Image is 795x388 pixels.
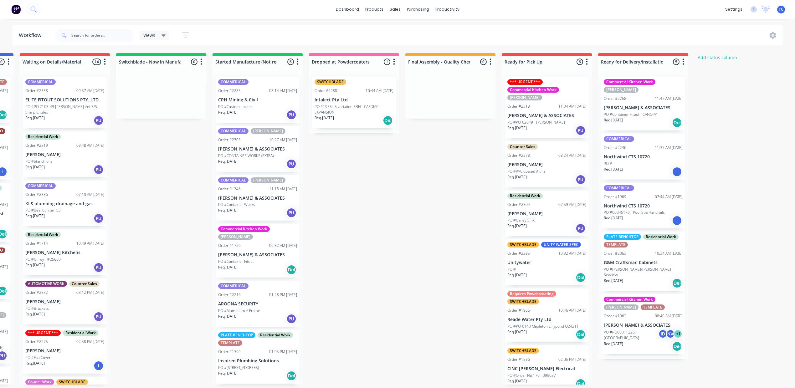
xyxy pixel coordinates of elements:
div: 08:49 AM [DATE] [655,313,683,319]
p: PO #1955 L5 variation RBH - CARDIAC EXPANSION [315,104,393,115]
div: Order #1714 [25,241,48,246]
div: PU [286,314,296,324]
div: *** URGENT ***Commercial Kitchen Work[PERSON_NAME]Order #231811:04 AM [DATE][PERSON_NAME] & ASSOC... [505,77,589,138]
p: PO #Custom Locker [218,104,252,110]
div: Order #2278 [507,153,530,158]
div: Order #2304 [507,202,530,207]
div: COMMERICALOrder #233809:57 AM [DATE]ELITE FITOUT SOLUTIONS PTY. LTD.PO #PO 2108-49 [PERSON_NAME] ... [23,77,107,128]
div: 10:34 AM [DATE] [655,251,683,256]
p: PO #Stanchions [25,159,53,164]
div: 01:28 PM [DATE] [269,292,297,298]
div: Requires PowdercoatingSWITCHBLADEOrder #196610:46 AM [DATE]Reade Water Pty LtdPO #PO-0140 Mapleto... [505,288,589,342]
p: PO #Container Fitout - CANOPY [604,112,657,117]
p: PO #PVC Coated Alum [507,169,545,174]
div: Counter SalesOrder #227808:24 AM [DATE][PERSON_NAME]PO #PVC Coated AlumReq.[DATE]PU [505,141,589,187]
div: NV [666,329,675,339]
p: Northwind CTS 10720 [604,203,683,209]
div: Commercial Kitchen Work[PERSON_NAME]TEMPLATEOrder #196208:49 AM [DATE][PERSON_NAME] & ASSOCIATESP... [601,294,685,354]
div: Order #2216 [218,292,241,298]
div: Order #1966 [507,308,530,313]
div: [PERSON_NAME] [604,87,639,93]
div: I [672,167,682,177]
div: 11:47 AM [DATE] [655,96,683,101]
div: Residential WorkOrder #171410:49 AM [DATE][PERSON_NAME] KitchensPO #Gilroy - #25660Req.[DATE]PU [23,229,107,275]
div: 07:59 AM [DATE] [558,202,586,207]
p: Req. [DATE] [507,378,527,384]
div: SWITCHBLADE [507,348,539,354]
div: COMMERICAL[PERSON_NAME]Order #174611:18 AM [DATE][PERSON_NAME] & ASSOCIATESPO #Container WorksReq... [216,175,300,221]
div: PLATE BENCHTOPResidential WorkTEMPLATEOrder #206310:34 AM [DATE]G&M Craftsman CabinetsPO #[PERSON... [601,232,685,291]
div: *** URGENT ***Residential WorkOrder #227502:58 PM [DATE][PERSON_NAME]PO #Fan CoverReq.[DATE]I [23,328,107,374]
div: PU [286,110,296,120]
p: Req. [DATE] [604,117,623,123]
div: Residential Work [25,134,61,140]
p: PO #Container Fitout [218,259,254,264]
span: TC [779,7,783,12]
div: [PERSON_NAME] [507,95,542,100]
div: Order #2275 [25,339,48,345]
p: Req. [DATE] [604,278,623,283]
div: Order #2295 [507,251,530,256]
div: [PERSON_NAME] [251,177,285,183]
p: PO #PO 2108-49 [PERSON_NAME] Vet S/S Sharp Chutes [25,104,104,115]
p: Inspired Plumbing Solutions [218,358,297,364]
span: Views [143,32,155,38]
p: PO # [604,161,612,166]
div: 02:05 PM [DATE] [558,357,586,362]
p: [PERSON_NAME] & ASSOCIATES [604,323,683,328]
div: [PERSON_NAME] [604,304,639,310]
div: I [672,216,682,226]
p: Req. [DATE] [604,215,623,221]
p: CPH Mining & Civil [218,97,297,103]
div: [PERSON_NAME] [251,128,285,134]
p: PO #Container Works [218,202,255,207]
div: 07:44 AM [DATE] [655,194,683,200]
p: Req. [DATE] [218,264,238,270]
div: Order #2258 [604,96,626,101]
p: PO #CONTAINER WORKS (EXTRA) [218,153,274,159]
div: PU [286,208,296,218]
p: Req. [DATE] [25,311,45,317]
input: Search for orders... [71,29,133,42]
p: Req. [DATE] [25,360,45,366]
p: [PERSON_NAME] Kitchens [25,250,104,255]
div: PU [94,213,104,223]
div: Del [672,118,682,128]
p: CINC [PERSON_NAME] Electrical [507,366,586,371]
p: Req. [DATE] [218,159,238,164]
div: Residential Work [258,332,293,338]
div: Del [576,273,586,283]
p: PO # [507,267,516,272]
div: 08:24 AM [DATE] [558,153,586,158]
p: PO #Order No 170 - 099037 [507,373,556,378]
div: Counter Sales [69,281,100,287]
p: PO #Galley Sink [507,217,535,223]
p: Req. [DATE] [25,262,45,268]
button: Add status column [695,53,741,62]
p: AROONA SECURITY [218,301,297,307]
div: ID [658,329,668,339]
div: COMMERICAL [25,79,56,85]
div: Order #1962 [604,313,626,319]
div: Order #2319 [25,143,48,148]
div: 02:58 PM [DATE] [76,339,104,345]
p: PO #Gilroy - #25660 [25,257,61,262]
p: PO #[STREET_ADDRESS] [218,365,259,370]
p: [PERSON_NAME] [507,162,586,167]
div: TEMPLATE [641,304,665,310]
div: Order #2332 [25,290,48,295]
p: Req. [DATE] [507,174,527,180]
div: COMMERICALOrder #221601:28 PM [DATE]AROONA SECURITYPO #Aluminium A FrameReq.[DATE]PU [216,281,300,327]
div: Residential WorkOrder #230407:59 AM [DATE][PERSON_NAME]PO #Galley SinkReq.[DATE]PU [505,191,589,237]
p: Northwind CTS 10720 [604,154,683,160]
p: Req. [DATE] [25,213,45,219]
div: COMMERICAL [218,283,249,289]
div: PU [94,115,104,125]
div: Workflow [19,32,44,39]
p: PO #PO-02049 - [PERSON_NAME] [507,120,565,125]
div: COMMERICALOrder #233607:10 AM [DATE]KLS plumbing drainage and gasPO #Beerburrum SSReq.[DATE]PU [23,181,107,227]
p: PO #Brackets [25,306,49,311]
div: 11:18 AM [DATE] [269,186,297,192]
div: Del [576,329,586,339]
p: Req. [DATE] [507,272,527,278]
